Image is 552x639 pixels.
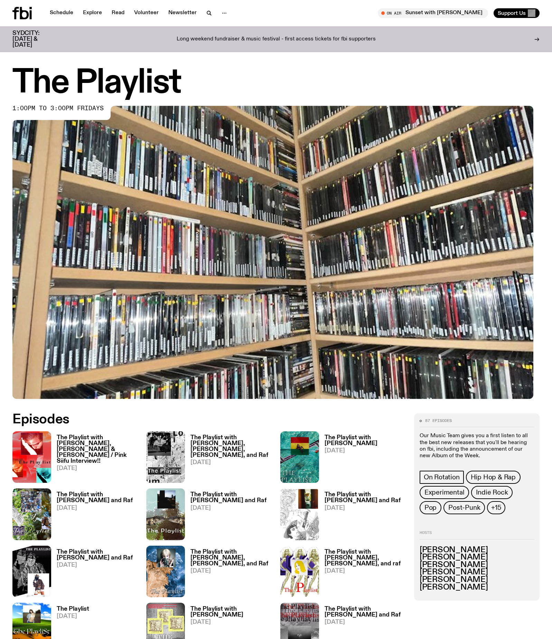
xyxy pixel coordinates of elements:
h3: The Playlist with [PERSON_NAME] and Raf [57,549,138,561]
h3: The Playlist with [PERSON_NAME], [PERSON_NAME], [PERSON_NAME], and Raf [190,435,272,458]
a: The Playlist with [PERSON_NAME], [PERSON_NAME] & [PERSON_NAME] / Pink Siifu Interview!![DATE] [51,435,138,483]
a: Explore [79,8,106,18]
span: [DATE] [325,568,406,574]
img: A corner shot of the fbi music library [12,106,540,402]
a: The Playlist with [PERSON_NAME] and Raf[DATE] [51,549,138,597]
a: The Playlist with [PERSON_NAME], [PERSON_NAME], [PERSON_NAME], and Raf[DATE] [185,435,272,483]
span: [DATE] [190,568,272,574]
span: Support Us [498,10,526,16]
a: The Playlist with [PERSON_NAME][DATE] [319,435,406,483]
a: The Playlist with [PERSON_NAME] and Raf[DATE] [185,492,272,540]
h3: The Playlist with [PERSON_NAME] [190,606,272,618]
span: [DATE] [325,505,406,511]
h3: [PERSON_NAME] [420,554,534,561]
a: Pop [420,501,441,514]
a: Post-Punk [443,501,485,514]
span: +15 [491,504,501,511]
h3: The Playlist [57,606,89,612]
a: The Playlist with [PERSON_NAME] and Raf[DATE] [51,492,138,540]
h3: The Playlist with [PERSON_NAME] and Raf [325,606,406,618]
span: Post-Punk [448,504,480,511]
button: On AirSunset with [PERSON_NAME] [378,8,488,18]
p: Long weekend fundraiser & music festival - first access tickets for fbi supporters [177,36,376,43]
span: [DATE] [325,448,406,454]
a: The Playlist with [PERSON_NAME], [PERSON_NAME], and raf[DATE] [319,549,406,597]
h3: The Playlist with [PERSON_NAME] and Raf [190,492,272,504]
a: The Playlist with [PERSON_NAME], [PERSON_NAME], and Raf[DATE] [185,549,272,597]
span: Experimental [424,489,465,496]
a: Experimental [420,486,469,499]
h3: The Playlist with [PERSON_NAME], [PERSON_NAME] & [PERSON_NAME] / Pink Siifu Interview!! [57,435,138,464]
button: +15 [487,501,505,514]
p: Our Music Team gives you a first listen to all the best new releases that you'll be hearing on fb... [420,433,534,459]
h3: The Playlist with [PERSON_NAME] [325,435,406,447]
a: The Playlist with [PERSON_NAME] and Raf[DATE] [319,492,406,540]
img: The cover image for this episode of The Playlist, featuring the title of the show as well as the ... [12,431,51,483]
span: On Rotation [424,473,460,481]
span: Pop [424,504,437,511]
h3: SYDCITY: [DATE] & [DATE] [12,30,57,48]
span: [DATE] [190,460,272,466]
span: [DATE] [57,466,138,471]
h3: [PERSON_NAME] [420,561,534,569]
a: Read [107,8,129,18]
span: [DATE] [325,619,406,625]
span: 1:00pm to 3:00pm fridays [12,106,104,111]
span: [DATE] [57,613,89,619]
h3: [PERSON_NAME] [420,584,534,591]
h3: The Playlist with [PERSON_NAME], [PERSON_NAME], and raf [325,549,406,567]
h3: [PERSON_NAME] [420,568,534,576]
h3: The Playlist with [PERSON_NAME], [PERSON_NAME], and Raf [190,549,272,567]
button: Support Us [494,8,540,18]
h3: [PERSON_NAME] [420,576,534,584]
span: Hip Hop & Rap [471,473,516,481]
h1: The Playlist [12,68,540,99]
h3: The Playlist with [PERSON_NAME] and Raf [325,492,406,504]
h3: [PERSON_NAME] [420,546,534,554]
h2: Hosts [420,531,534,539]
a: Indie Rock [471,486,513,499]
span: [DATE] [57,562,138,568]
span: [DATE] [190,619,272,625]
img: The poster for this episode of The Playlist. It features the album artwork for Amaarae's BLACK ST... [280,431,319,483]
span: Indie Rock [476,489,508,496]
span: [DATE] [57,505,138,511]
a: Hip Hop & Rap [466,471,521,484]
span: [DATE] [190,505,272,511]
a: Newsletter [164,8,201,18]
h2: Episodes [12,413,361,426]
a: Volunteer [130,8,163,18]
a: Schedule [46,8,77,18]
span: 87 episodes [425,419,452,423]
h3: The Playlist with [PERSON_NAME] and Raf [57,492,138,504]
a: On Rotation [420,471,464,484]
